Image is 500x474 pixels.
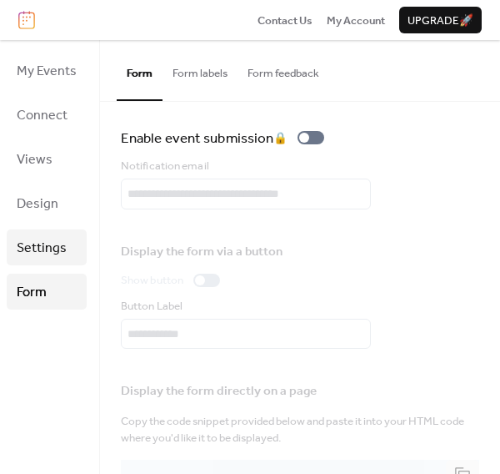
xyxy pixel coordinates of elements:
[17,191,58,217] span: Design
[17,147,52,173] span: Views
[7,229,87,265] a: Settings
[327,13,385,29] span: My Account
[17,103,67,129] span: Connect
[407,13,473,29] span: Upgrade 🚀
[327,12,385,28] a: My Account
[7,97,87,133] a: Connect
[17,58,77,84] span: My Events
[7,141,87,177] a: Views
[7,185,87,221] a: Design
[117,40,162,100] button: Form
[399,7,482,33] button: Upgrade🚀
[18,11,35,29] img: logo
[162,40,237,98] button: Form labels
[7,53,87,88] a: My Events
[237,40,329,98] button: Form feedback
[17,235,67,261] span: Settings
[257,12,312,28] a: Contact Us
[257,13,312,29] span: Contact Us
[7,274,87,310] a: Form
[17,280,47,305] span: Form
